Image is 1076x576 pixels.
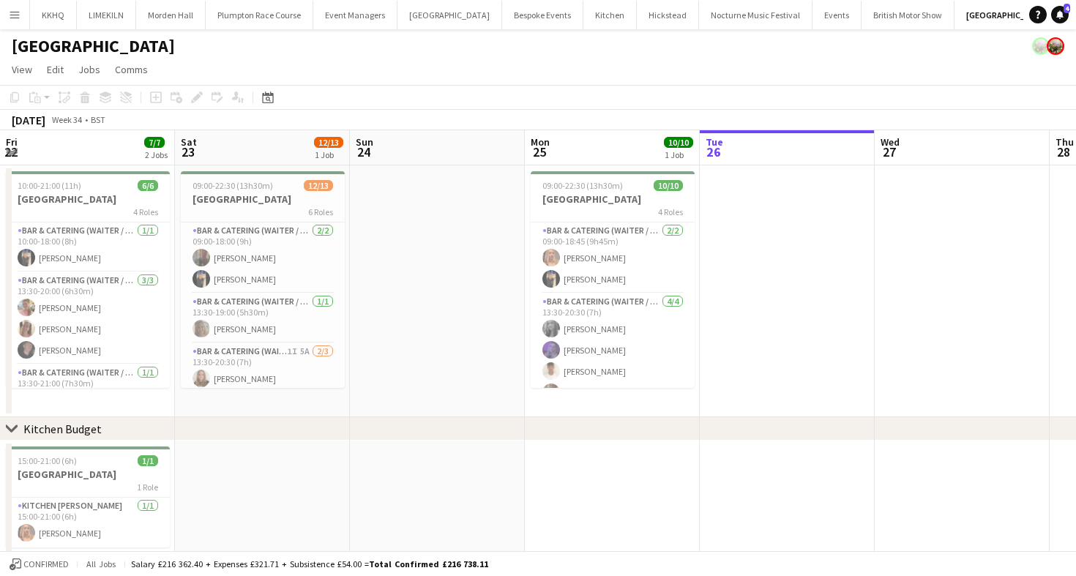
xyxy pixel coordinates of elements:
a: Edit [41,60,70,79]
div: 1 Job [665,149,692,160]
app-card-role: Bar & Catering (Waiter / waitress)1/113:30-21:00 (7h30m) [6,364,170,414]
span: 26 [703,143,723,160]
span: 4 Roles [658,206,683,217]
button: British Motor Show [862,1,954,29]
app-card-role: Bar & Catering (Waiter / waitress)4/413:30-20:30 (7h)[PERSON_NAME][PERSON_NAME][PERSON_NAME][PERS... [531,293,695,407]
a: Comms [109,60,154,79]
span: All jobs [83,558,119,569]
span: 10:00-21:00 (11h) [18,180,81,191]
div: Salary £216 362.40 + Expenses £321.71 + Subsistence £54.00 = [131,558,488,569]
span: Thu [1056,135,1074,149]
button: Event Managers [313,1,397,29]
span: 1 Role [137,482,158,493]
button: Nocturne Music Festival [699,1,812,29]
span: Total Confirmed £216 738.11 [369,558,488,569]
span: Tue [706,135,723,149]
span: 4 Roles [133,206,158,217]
app-job-card: 10:00-21:00 (11h)6/6[GEOGRAPHIC_DATA]4 RolesBar & Catering (Waiter / waitress)1/110:00-18:00 (8h)... [6,171,170,388]
button: Kitchen [583,1,637,29]
div: Kitchen Budget [23,422,102,436]
button: Bespoke Events [502,1,583,29]
app-card-role: Bar & Catering (Waiter / waitress)1/110:00-18:00 (8h)[PERSON_NAME] [6,222,170,272]
div: BST [91,114,105,125]
span: 24 [354,143,373,160]
button: Plumpton Race Course [206,1,313,29]
button: [GEOGRAPHIC_DATA] [397,1,502,29]
a: View [6,60,38,79]
span: 27 [878,143,900,160]
app-card-role: Bar & Catering (Waiter / waitress)1I5A2/313:30-20:30 (7h)[PERSON_NAME] [181,343,345,435]
span: Sun [356,135,373,149]
span: Mon [531,135,550,149]
span: Confirmed [23,559,69,569]
app-job-card: 15:00-21:00 (6h)1/1[GEOGRAPHIC_DATA]1 RoleKitchen [PERSON_NAME]1/115:00-21:00 (6h)[PERSON_NAME] [6,446,170,547]
app-user-avatar: Staffing Manager [1032,37,1050,55]
button: [GEOGRAPHIC_DATA] [954,1,1061,29]
h3: [GEOGRAPHIC_DATA] [181,192,345,206]
app-card-role: Bar & Catering (Waiter / waitress)2/209:00-18:00 (9h)[PERSON_NAME][PERSON_NAME] [181,222,345,293]
span: 1/1 [138,455,158,466]
app-job-card: 09:00-22:30 (13h30m)12/13[GEOGRAPHIC_DATA]6 RolesBar & Catering (Waiter / waitress)2/209:00-18:00... [181,171,345,388]
a: Jobs [72,60,106,79]
app-user-avatar: Staffing Manager [1047,37,1064,55]
span: View [12,63,32,76]
span: 10/10 [664,137,693,148]
span: 6 Roles [308,206,333,217]
app-card-role: Bar & Catering (Waiter / waitress)1/113:30-19:00 (5h30m)[PERSON_NAME] [181,293,345,343]
span: 23 [179,143,197,160]
span: Jobs [78,63,100,76]
span: 12/13 [314,137,343,148]
span: Week 34 [48,114,85,125]
app-card-role: Bar & Catering (Waiter / waitress)2/209:00-18:45 (9h45m)[PERSON_NAME][PERSON_NAME] [531,222,695,293]
div: [DATE] [12,113,45,127]
app-card-role: Kitchen [PERSON_NAME]1/115:00-21:00 (6h)[PERSON_NAME] [6,498,170,547]
h3: [GEOGRAPHIC_DATA] [6,468,170,481]
span: 28 [1053,143,1074,160]
div: 1 Job [315,149,343,160]
app-card-role: Bar & Catering (Waiter / waitress)3/313:30-20:00 (6h30m)[PERSON_NAME][PERSON_NAME][PERSON_NAME] [6,272,170,364]
span: 09:00-22:30 (13h30m) [542,180,623,191]
div: 2 Jobs [145,149,168,160]
h3: [GEOGRAPHIC_DATA] [6,192,170,206]
button: KKHQ [30,1,77,29]
span: Fri [6,135,18,149]
span: 09:00-22:30 (13h30m) [193,180,273,191]
span: 7/7 [144,137,165,148]
span: 10/10 [654,180,683,191]
h1: [GEOGRAPHIC_DATA] [12,35,175,57]
span: 12/13 [304,180,333,191]
button: Confirmed [7,556,71,572]
a: 4 [1051,6,1069,23]
button: Events [812,1,862,29]
span: Edit [47,63,64,76]
span: 25 [528,143,550,160]
span: 4 [1064,4,1070,13]
span: Sat [181,135,197,149]
span: 22 [4,143,18,160]
span: 6/6 [138,180,158,191]
button: LIMEKILN [77,1,136,29]
app-job-card: 09:00-22:30 (13h30m)10/10[GEOGRAPHIC_DATA]4 RolesBar & Catering (Waiter / waitress)2/209:00-18:45... [531,171,695,388]
span: 15:00-21:00 (6h) [18,455,77,466]
button: Morden Hall [136,1,206,29]
h3: [GEOGRAPHIC_DATA] [531,192,695,206]
button: Hickstead [637,1,699,29]
span: Comms [115,63,148,76]
span: Wed [881,135,900,149]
